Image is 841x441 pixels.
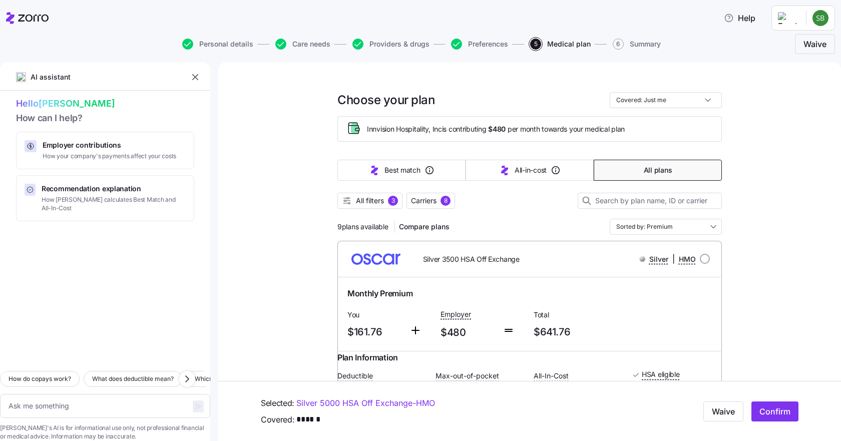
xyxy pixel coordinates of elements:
[16,111,194,126] span: How can I help?
[795,34,835,54] button: Waive
[441,309,471,319] span: Employer
[423,254,520,264] span: Silver 3500 HSA Off Exchange
[367,124,625,134] span: Innvision Hospitality, Inc is contributing per month towards your medical plan
[515,165,547,175] span: All-in-cost
[534,310,619,320] span: Total
[644,165,672,175] span: All plans
[92,374,174,384] span: What does deductible mean?
[436,371,499,381] span: Max-out-of-pocket
[16,97,194,111] span: Hello [PERSON_NAME]
[352,39,430,50] button: Providers & drugs
[703,401,743,421] button: Waive
[547,41,591,48] span: Medical plan
[578,193,722,209] input: Search by plan name, ID or carrier
[356,196,384,206] span: All filters
[273,39,330,50] a: Care needs
[16,72,26,82] img: ai-icon.png
[712,405,735,417] span: Waive
[449,39,508,50] a: Preferences
[369,41,430,48] span: Providers & drugs
[534,371,569,381] span: All-In-Cost
[347,310,401,320] span: You
[384,165,420,175] span: Best match
[337,351,398,364] span: Plan Information
[441,196,451,206] div: 8
[261,413,294,426] span: Covered:
[613,39,624,50] span: 6
[395,219,454,235] button: Compare plans
[530,39,591,50] button: 5Medical plan
[345,247,407,271] img: Oscar
[649,254,668,264] span: Silver
[759,405,790,417] span: Confirm
[180,39,253,50] a: Personal details
[411,196,437,206] span: Carriers
[530,39,541,50] span: 5
[528,39,591,50] a: 5Medical plan
[9,374,71,384] span: How do copays work?
[630,41,661,48] span: Summary
[84,371,182,387] button: What does deductible mean?
[42,196,186,213] span: How [PERSON_NAME] calculates Best Match and All-In-Cost
[195,374,326,384] span: Which plans cover outpatient treatments best?
[337,371,373,381] span: Deductible
[679,254,696,264] span: HMO
[388,196,398,206] div: 3
[399,222,450,232] span: Compare plans
[275,39,330,50] button: Care needs
[642,369,680,379] span: HSA eligible
[43,140,176,150] span: Employer contributions
[199,41,253,48] span: Personal details
[350,39,430,50] a: Providers & drugs
[406,193,455,209] button: Carriers8
[337,193,402,209] button: All filters3
[347,324,401,340] span: $161.76
[42,184,186,194] span: Recommendation explanation
[639,253,696,265] div: |
[43,152,176,161] span: How your company's payments affect your costs
[347,287,412,300] span: Monthly Premium
[724,12,755,24] span: Help
[292,41,330,48] span: Care needs
[337,222,388,232] span: 9 plans available
[337,92,435,108] h1: Choose your plan
[30,72,71,83] span: AI assistant
[803,38,826,50] span: Waive
[261,397,294,409] span: Selected:
[451,39,508,50] button: Preferences
[613,39,661,50] button: 6Summary
[182,39,253,50] button: Personal details
[441,324,495,341] span: $480
[812,10,828,26] img: 44e2768117697df8f865c1a9179ffd43
[610,219,722,235] input: Order by dropdown
[778,12,798,24] img: Employer logo
[488,124,506,134] span: $480
[534,324,619,340] span: $641.76
[468,41,508,48] span: Preferences
[751,401,798,421] button: Confirm
[296,397,435,409] a: Silver 5000 HSA Off Exchange-HMO
[716,8,763,28] button: Help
